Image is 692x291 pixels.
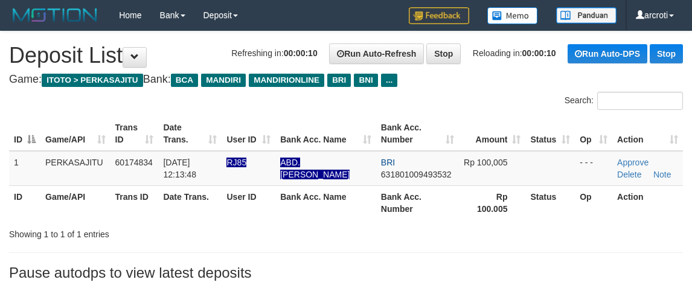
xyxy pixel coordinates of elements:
[9,43,683,68] h1: Deposit List
[9,185,40,220] th: ID
[575,151,612,186] td: - - -
[612,185,683,220] th: Action
[9,74,683,86] h4: Game: Bank:
[556,7,617,24] img: panduan.png
[40,117,111,151] th: Game/API: activate to sort column ascending
[525,117,575,151] th: Status: activate to sort column ascending
[329,43,424,64] a: Run Auto-Refresh
[111,117,159,151] th: Trans ID: activate to sort column ascending
[226,158,246,167] span: Nama rekening ada tanda titik/strip, harap diedit
[381,170,452,179] span: Copy 631801009493532 to clipboard
[158,185,222,220] th: Date Trans.
[473,48,556,58] span: Reloading in:
[284,48,318,58] strong: 00:00:10
[426,43,461,64] a: Stop
[115,158,153,167] span: 60174834
[459,185,526,220] th: Rp 100.005
[9,151,40,186] td: 1
[525,185,575,220] th: Status
[9,6,101,24] img: MOTION_logo.png
[9,223,280,240] div: Showing 1 to 1 of 1 entries
[327,74,351,87] span: BRI
[575,185,612,220] th: Op
[617,158,649,167] a: Approve
[568,44,647,63] a: Run Auto-DPS
[111,185,159,220] th: Trans ID
[376,117,459,151] th: Bank Acc. Number: activate to sort column ascending
[163,158,196,179] span: [DATE] 12:13:48
[354,74,377,87] span: BNI
[280,158,350,179] a: ABD. [PERSON_NAME]
[275,117,376,151] th: Bank Acc. Name: activate to sort column ascending
[231,48,317,58] span: Refreshing in:
[222,117,275,151] th: User ID: activate to sort column ascending
[40,151,111,186] td: PERKASAJITU
[464,158,507,167] span: Rp 100,005
[565,92,683,110] label: Search:
[612,117,683,151] th: Action: activate to sort column ascending
[653,170,671,179] a: Note
[575,117,612,151] th: Op: activate to sort column ascending
[9,265,683,281] h3: Pause autodps to view latest deposits
[9,117,40,151] th: ID: activate to sort column descending
[617,170,641,179] a: Delete
[381,158,395,167] span: BRI
[376,185,459,220] th: Bank Acc. Number
[42,74,143,87] span: ITOTO > PERKASAJITU
[275,185,376,220] th: Bank Acc. Name
[522,48,556,58] strong: 00:00:10
[487,7,538,24] img: Button%20Memo.svg
[381,74,397,87] span: ...
[597,92,683,110] input: Search:
[409,7,469,24] img: Feedback.jpg
[459,117,526,151] th: Amount: activate to sort column ascending
[158,117,222,151] th: Date Trans.: activate to sort column ascending
[222,185,275,220] th: User ID
[249,74,324,87] span: MANDIRIONLINE
[171,74,198,87] span: BCA
[40,185,111,220] th: Game/API
[650,44,683,63] a: Stop
[201,74,246,87] span: MANDIRI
